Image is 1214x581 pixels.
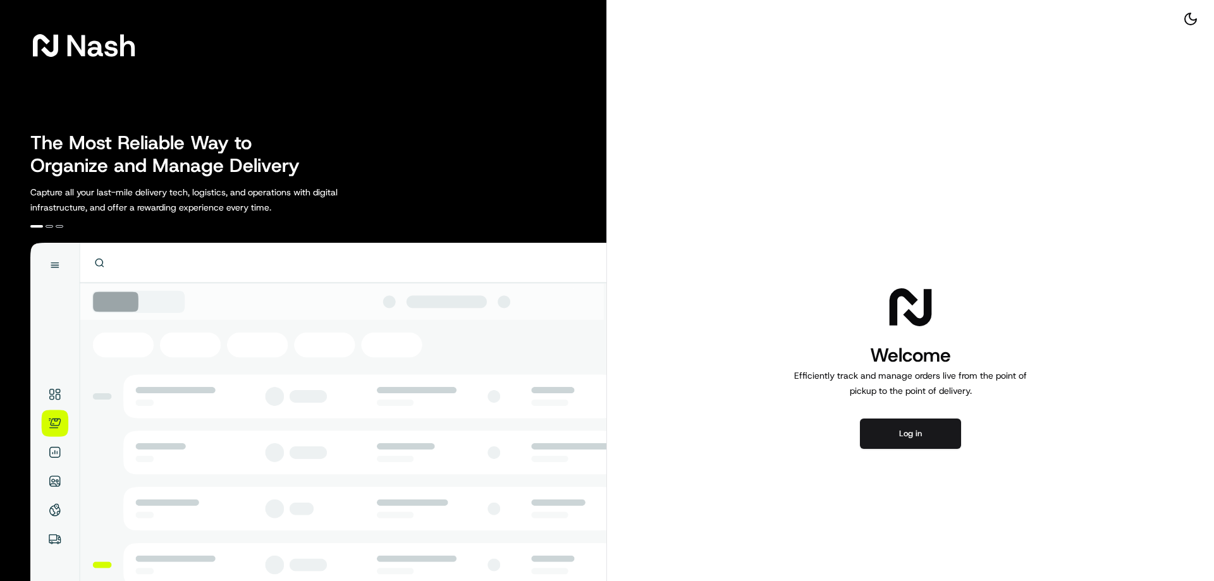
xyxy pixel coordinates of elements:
p: Efficiently track and manage orders live from the point of pickup to the point of delivery. [789,368,1032,398]
span: Nash [66,33,136,58]
button: Log in [860,419,961,449]
h2: The Most Reliable Way to Organize and Manage Delivery [30,131,314,177]
p: Capture all your last-mile delivery tech, logistics, and operations with digital infrastructure, ... [30,185,395,215]
h1: Welcome [789,343,1032,368]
